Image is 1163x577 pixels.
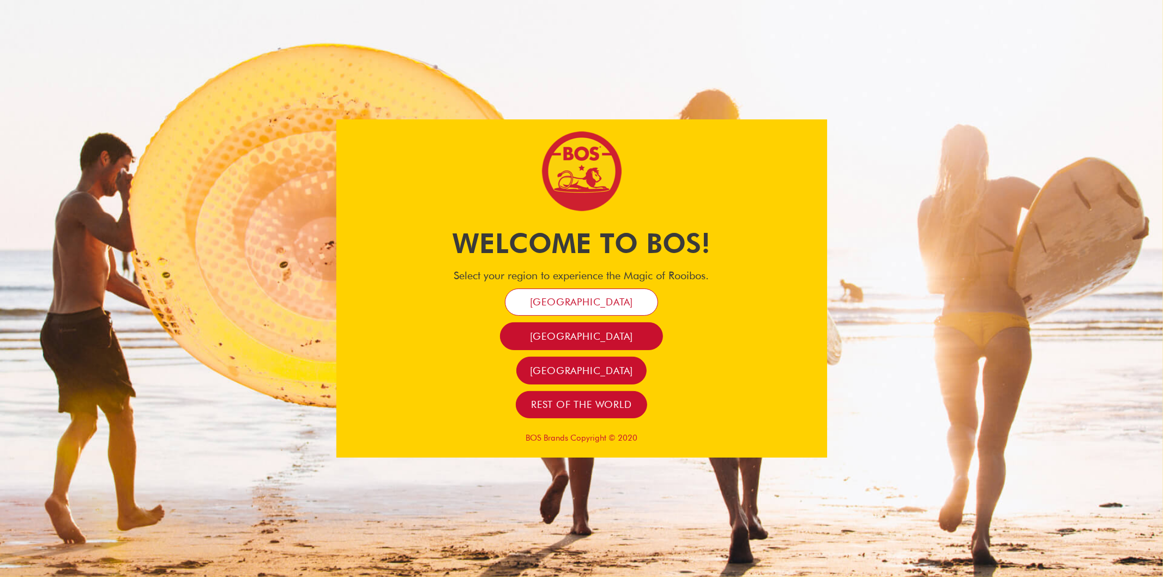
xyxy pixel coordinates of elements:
a: [GEOGRAPHIC_DATA] [500,322,664,350]
span: [GEOGRAPHIC_DATA] [530,364,634,377]
a: [GEOGRAPHIC_DATA] [505,288,659,316]
h4: Select your region to experience the Magic of Rooibos. [336,269,827,282]
p: BOS Brands Copyright © 2020 [336,433,827,443]
img: Bos Brands [541,130,623,212]
h1: Welcome to BOS! [336,224,827,262]
span: Rest of the world [531,398,632,411]
a: Rest of the world [516,391,647,419]
a: [GEOGRAPHIC_DATA] [516,357,646,384]
span: [GEOGRAPHIC_DATA] [530,330,634,342]
span: [GEOGRAPHIC_DATA] [530,296,634,308]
